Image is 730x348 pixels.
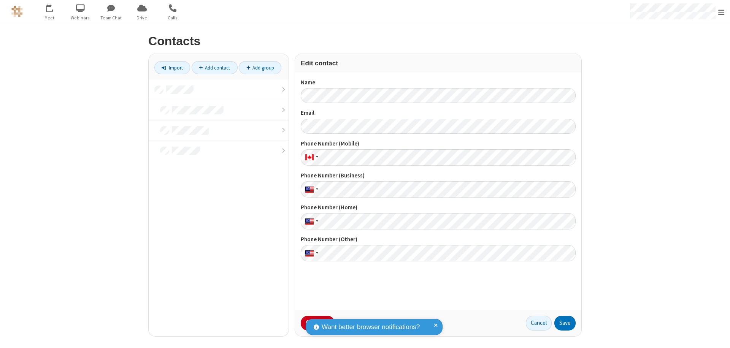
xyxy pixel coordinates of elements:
label: Phone Number (Home) [301,203,576,212]
h3: Edit contact [301,60,576,67]
span: Calls [159,14,187,21]
div: United States: + 1 [301,213,321,229]
button: Cancel [526,316,552,331]
label: Phone Number (Mobile) [301,139,576,148]
h2: Contacts [148,35,582,48]
img: QA Selenium DO NOT DELETE OR CHANGE [11,6,23,17]
span: Team Chat [97,14,125,21]
label: Phone Number (Other) [301,235,576,244]
span: Want better browser notifications? [322,322,420,332]
a: Import [154,61,190,74]
a: Add contact [192,61,238,74]
div: United States: + 1 [301,245,321,261]
label: Phone Number (Business) [301,171,576,180]
div: 1 [51,4,56,10]
a: Add group [239,61,281,74]
div: United States: + 1 [301,181,321,198]
label: Email [301,109,576,117]
button: Save [554,316,576,331]
div: Canada: + 1 [301,149,321,166]
span: Drive [128,14,156,21]
label: Name [301,78,576,87]
button: Delete [301,316,335,331]
span: Webinars [66,14,95,21]
span: Meet [35,14,64,21]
